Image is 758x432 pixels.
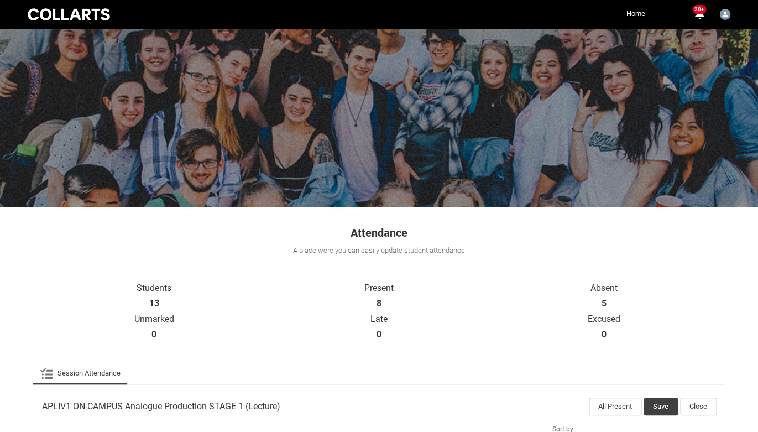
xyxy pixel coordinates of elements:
p: Present [266,283,492,294]
span: APLIV1 ON-CAMPUS Analogue Production STAGE 1 (Lecture) [42,401,280,412]
strong: 0 [377,329,381,340]
strong: 0 [151,329,156,340]
p: Unmarked [42,314,267,325]
a: Session Attendance [40,362,121,384]
button: User Profile Jason.Torrens-Witherow [717,4,733,22]
button: Close [680,398,717,415]
p: Late [266,314,492,325]
span: 20+ [692,5,706,14]
span: Attendance [351,226,407,240]
strong: 5 [602,298,607,309]
div: A place were you can easily update student attendance [32,245,726,256]
button: 20+ [692,8,705,21]
p: Absent [492,283,717,294]
a: Home [624,6,648,22]
strong: 8 [377,298,381,309]
strong: 0 [602,329,607,340]
img: Jason.Torrens-Witherow [719,9,730,20]
p: Students [42,283,267,294]
button: Save [644,398,678,415]
p: Excused [492,314,717,325]
li: Session Attendance [33,362,127,384]
strong: 13 [149,298,159,309]
button: All Present [589,398,641,415]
